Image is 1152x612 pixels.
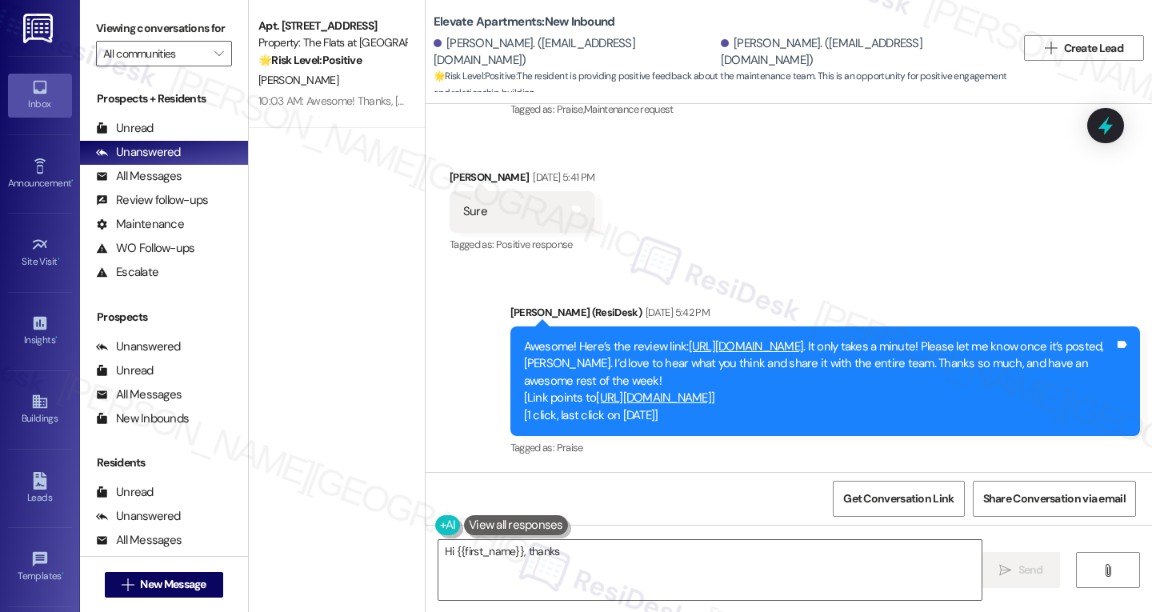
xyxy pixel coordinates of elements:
[8,310,72,353] a: Insights •
[843,490,954,507] span: Get Conversation Link
[58,254,60,265] span: •
[140,576,206,593] span: New Message
[258,34,406,51] div: Property: The Flats at [GEOGRAPHIC_DATA]
[999,564,1011,577] i: 
[833,481,964,517] button: Get Conversation Link
[8,388,72,431] a: Buildings
[96,168,182,185] div: All Messages
[96,410,189,427] div: New Inbounds
[55,332,58,343] span: •
[1024,35,1144,61] button: Create Lead
[973,481,1136,517] button: Share Conversation via email
[450,169,594,191] div: [PERSON_NAME]
[584,102,674,116] span: Maintenance request
[71,175,74,186] span: •
[524,338,1114,424] div: Awesome! Here’s the review link: . It only takes a minute! Please let me know once it’s posted, [...
[258,53,362,67] strong: 🌟 Risk Level: Positive
[96,144,181,161] div: Unanswered
[258,73,338,87] span: [PERSON_NAME]
[510,436,1140,459] div: Tagged as:
[1064,40,1123,57] span: Create Lead
[496,238,573,251] span: Positive response
[557,441,583,454] span: Praise
[434,70,516,82] strong: 🌟 Risk Level: Positive
[721,35,1004,70] div: [PERSON_NAME]. ([EMAIL_ADDRESS][DOMAIN_NAME])
[463,203,487,220] div: Sure
[96,216,184,233] div: Maintenance
[529,169,594,186] div: [DATE] 5:41 PM
[96,264,158,281] div: Escalate
[8,231,72,274] a: Site Visit •
[434,14,615,30] b: Elevate Apartments: New Inbound
[510,304,1140,326] div: [PERSON_NAME] (ResiDesk)
[96,386,182,403] div: All Messages
[258,18,406,34] div: Apt. [STREET_ADDRESS]
[8,74,72,117] a: Inbox
[642,304,710,321] div: [DATE] 5:42 PM
[96,16,232,41] label: Viewing conversations for
[96,362,154,379] div: Unread
[105,572,223,598] button: New Message
[122,578,134,591] i: 
[8,546,72,589] a: Templates •
[80,454,248,471] div: Residents
[1102,564,1114,577] i: 
[96,120,154,137] div: Unread
[80,90,248,107] div: Prospects + Residents
[434,68,1016,102] span: : The resident is providing positive feedback about the maintenance team. This is an opportunity ...
[103,41,206,66] input: All communities
[557,102,584,116] span: Praise ,
[450,233,594,256] div: Tagged as:
[596,390,711,406] a: [URL][DOMAIN_NAME]
[62,568,64,579] span: •
[96,240,194,257] div: WO Follow-ups
[80,309,248,326] div: Prospects
[96,484,154,501] div: Unread
[434,35,717,70] div: [PERSON_NAME]. ([EMAIL_ADDRESS][DOMAIN_NAME])
[1018,562,1043,578] span: Send
[510,98,1140,121] div: Tagged as:
[214,47,223,60] i: 
[689,338,804,354] a: [URL][DOMAIN_NAME]
[983,490,1126,507] span: Share Conversation via email
[96,338,181,355] div: Unanswered
[23,14,56,43] img: ResiDesk Logo
[8,467,72,510] a: Leads
[982,552,1060,588] button: Send
[96,532,182,549] div: All Messages
[438,540,982,600] textarea: Hi {{first_name}}, thanks
[96,192,208,209] div: Review follow-ups
[96,508,181,525] div: Unanswered
[1045,42,1057,54] i: 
